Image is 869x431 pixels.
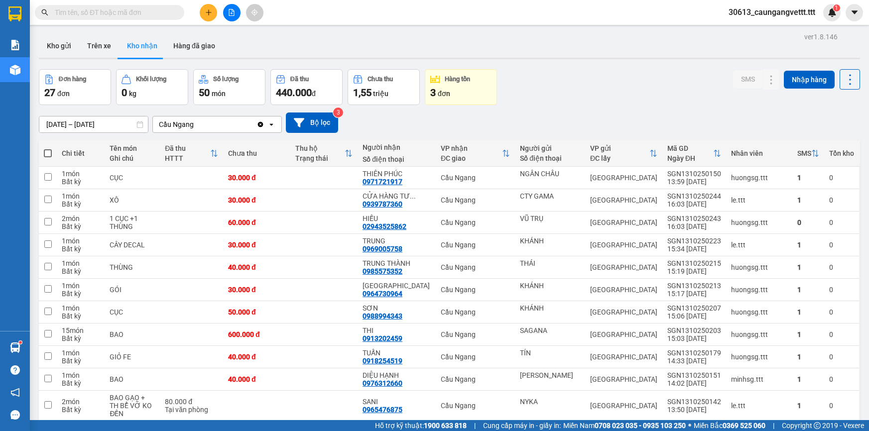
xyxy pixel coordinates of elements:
div: 15 món [62,326,100,334]
div: 0964730964 [363,290,402,298]
div: le.ttt [731,402,787,410]
div: 1 món [62,371,100,379]
div: 1 món [62,304,100,312]
span: plus [205,9,212,16]
button: Đã thu440.000đ [270,69,343,105]
div: 40.000 đ [228,263,285,271]
div: KHÁNH [520,237,580,245]
div: DIỆU HẠNH [363,371,431,379]
div: SGN1310250215 [667,259,721,267]
div: huongsg.ttt [731,286,787,294]
th: Toggle SortBy [585,140,662,167]
span: 440.000 [276,87,312,99]
div: VP nhận [441,144,502,152]
div: Cầu Ngang [441,402,510,410]
th: Toggle SortBy [436,140,515,167]
div: 02943525862 [363,222,406,230]
span: ... [410,192,416,200]
img: logo-vxr [8,6,21,21]
sup: 1 [19,341,22,344]
div: 0 [829,402,854,410]
div: [GEOGRAPHIC_DATA] [590,330,657,338]
div: THÙNG [110,263,155,271]
div: Cầu Ngang [441,286,510,294]
div: [GEOGRAPHIC_DATA] [590,353,657,361]
div: [GEOGRAPHIC_DATA] [590,308,657,316]
button: caret-down [846,4,863,21]
div: CTY GAMA [520,192,580,200]
div: 0939787360 [363,200,402,208]
div: Bất kỳ [62,200,100,208]
div: 0965476875 [363,406,402,414]
th: Toggle SortBy [792,140,824,167]
div: 1 [797,353,819,361]
div: ver 1.8.146 [804,31,838,42]
div: 13:50 [DATE] [667,406,721,414]
span: 0 [122,87,127,99]
div: Bất kỳ [62,406,100,414]
div: 15:34 [DATE] [667,245,721,253]
div: SANI [363,398,431,406]
div: 30.000 đ [228,241,285,249]
div: 0913202459 [363,334,402,342]
span: question-circle [10,365,20,375]
div: Bất kỳ [62,312,100,320]
span: 30613_caungangvettt.ttt [721,6,823,18]
div: 1 [797,375,819,383]
div: 15:19 [DATE] [667,267,721,275]
div: 0 [829,353,854,361]
span: file-add [228,9,235,16]
div: 1 món [62,170,100,178]
div: Mã GD [667,144,713,152]
div: Tại văn phòng [165,406,218,414]
div: 14:33 [DATE] [667,357,721,365]
div: 1 món [62,192,100,200]
div: Đã thu [290,76,309,83]
div: 16:03 [DATE] [667,222,721,230]
div: 0976312660 [363,379,402,387]
div: Cầu Ngang [441,218,510,226]
div: Bất kỳ [62,245,100,253]
div: SGN1310250179 [667,349,721,357]
div: 0 [829,330,854,338]
button: Khối lượng0kg [116,69,188,105]
div: VŨ TRỤ [520,215,580,222]
div: 0 [829,174,854,182]
div: 30.000 đ [228,286,285,294]
div: Cầu Ngang [159,119,194,129]
div: Thu hộ [295,144,345,152]
div: SGN1310250244 [667,192,721,200]
span: đ [312,90,316,98]
span: đơn [57,90,70,98]
div: Cầu Ngang [441,353,510,361]
div: Cầu Ngang [441,196,510,204]
svg: Clear value [256,120,264,128]
span: đơn [438,90,450,98]
div: Chưa thu [368,76,393,83]
div: 0 [829,308,854,316]
div: 50.000 đ [228,308,285,316]
div: Cầu Ngang [441,263,510,271]
div: 60.000 đ [228,218,285,226]
div: 15:03 [DATE] [667,334,721,342]
div: 1 [797,286,819,294]
div: 30.000 đ [228,174,285,182]
div: 40.000 đ [228,353,285,361]
span: 1,55 [353,87,372,99]
div: 80.000 đ [165,398,218,406]
div: HIẾU [363,215,431,222]
div: GIỎ FE [110,353,155,361]
div: [GEOGRAPHIC_DATA] [590,263,657,271]
th: Toggle SortBy [290,140,358,167]
span: copyright [814,422,821,429]
div: 0 [797,218,819,226]
button: Kho nhận [119,34,165,58]
div: Hàng tồn [445,76,470,83]
div: 1 [797,402,819,410]
div: SGN1310250151 [667,371,721,379]
div: Người gửi [520,144,580,152]
span: 50 [199,87,210,99]
input: Selected Cầu Ngang. [195,119,196,129]
div: SAGANA [520,326,580,334]
div: SGN1310250203 [667,326,721,334]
